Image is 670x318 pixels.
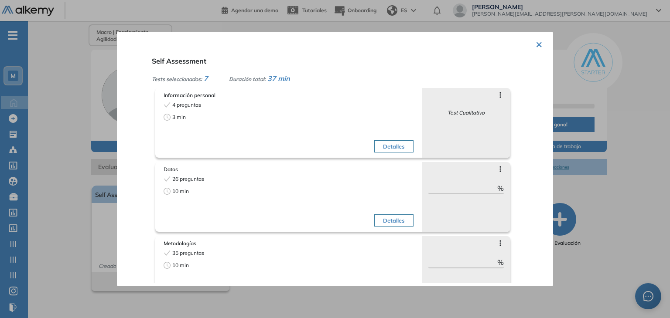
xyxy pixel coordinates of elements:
[448,109,485,117] span: Test Cualitativo
[229,76,266,82] span: Duración total:
[172,261,189,269] span: 10 min
[172,187,189,195] span: 10 min
[267,74,290,83] span: 37 min
[164,176,171,183] span: check
[497,257,504,267] span: %
[164,91,414,99] span: Información personal
[152,76,202,82] span: Tests seleccionados:
[164,114,171,121] span: clock-circle
[164,166,414,173] span: Datos
[164,250,171,257] span: check
[152,57,206,65] span: Self Assessment
[536,35,543,52] button: ×
[164,188,171,195] span: clock-circle
[172,101,201,109] span: 4 preguntas
[164,101,171,108] span: check
[172,249,204,257] span: 35 preguntas
[164,262,171,269] span: clock-circle
[204,74,208,83] span: 7
[172,113,186,121] span: 3 min
[164,240,414,247] span: Metodologías
[374,214,413,227] button: Detalles
[374,140,413,152] button: Detalles
[497,183,504,193] span: %
[172,175,204,183] span: 26 preguntas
